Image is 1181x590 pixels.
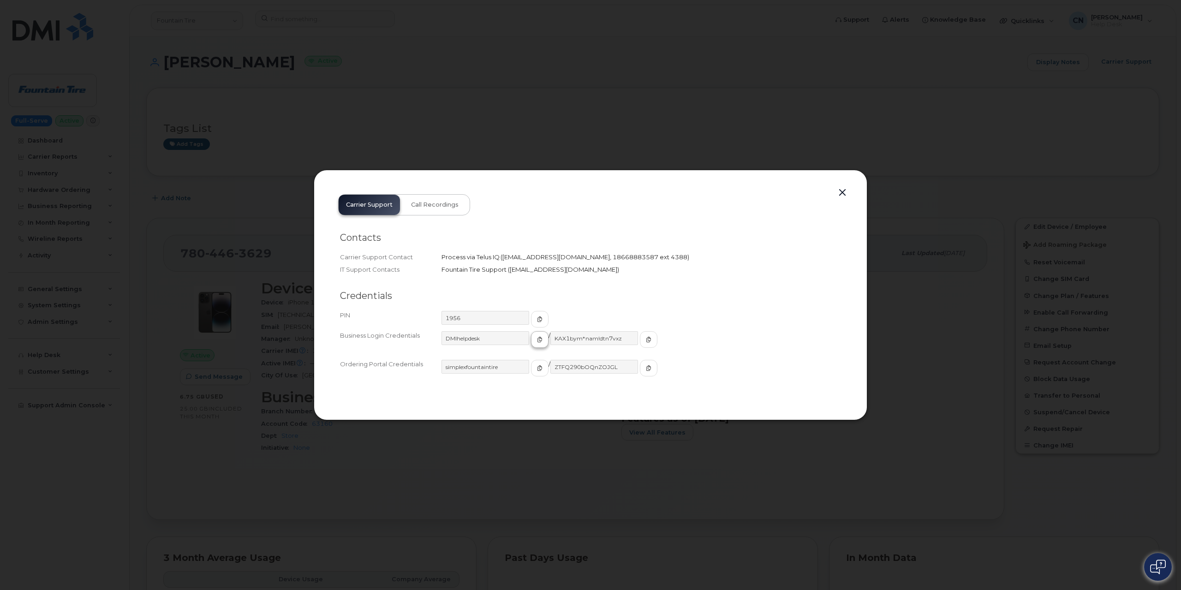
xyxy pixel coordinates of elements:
[340,331,441,356] div: Business Login Credentials
[411,201,459,209] span: Call Recordings
[502,253,613,261] span: [EMAIL_ADDRESS][DOMAIN_NAME]
[531,331,549,348] button: copy to clipboard
[640,360,657,376] button: copy to clipboard
[613,253,687,261] span: 18668883587 ext 4388
[340,232,841,244] h2: Contacts
[441,331,841,356] div: /
[1150,560,1166,574] img: Open chat
[340,253,441,262] div: Carrier Support Contact
[441,265,841,274] div: Fountain Tire Support ([EMAIL_ADDRESS][DOMAIN_NAME])
[340,265,441,274] div: IT Support Contacts
[340,311,441,328] div: PIN
[531,311,549,328] button: copy to clipboard
[441,253,500,261] span: Process via Telus IQ
[640,331,657,348] button: copy to clipboard
[340,360,441,385] div: Ordering Portal Credentials
[340,290,841,302] h2: Credentials
[441,360,841,385] div: /
[531,360,549,376] button: copy to clipboard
